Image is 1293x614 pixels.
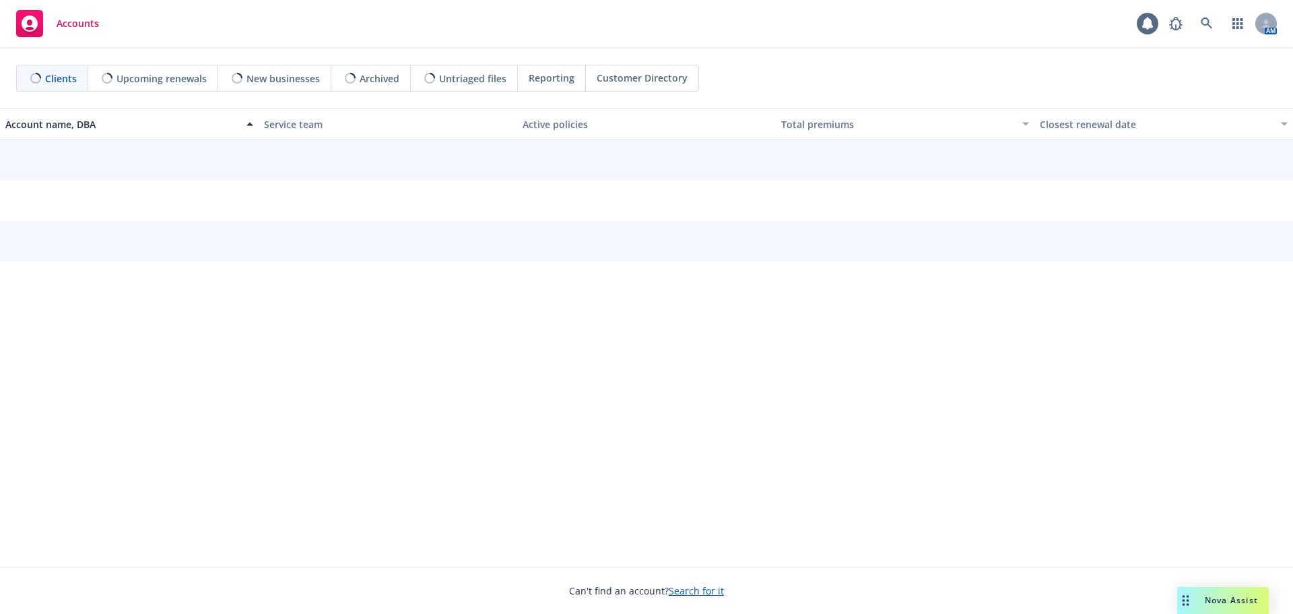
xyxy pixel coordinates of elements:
button: Service team [259,108,517,140]
div: Service team [264,117,512,131]
div: Active policies [523,117,770,131]
button: Nova Assist [1177,587,1269,614]
a: Search [1193,10,1220,37]
span: New businesses [246,71,320,86]
span: Can't find an account? [569,584,724,598]
a: Switch app [1224,10,1251,37]
span: Archived [360,71,399,86]
div: Total premiums [781,117,1014,131]
span: Accounts [57,18,99,29]
div: Drag to move [1177,587,1194,614]
span: Clients [45,71,77,86]
a: Accounts [11,5,104,42]
button: Active policies [517,108,776,140]
span: Upcoming renewals [117,71,207,86]
a: Search for it [669,584,724,597]
span: Customer Directory [597,71,688,85]
button: Total premiums [776,108,1034,140]
span: Reporting [529,71,574,85]
span: Untriaged files [439,71,506,86]
button: Closest renewal date [1034,108,1293,140]
a: Report a Bug [1162,10,1189,37]
div: Account name, DBA [5,117,238,131]
div: Closest renewal date [1040,117,1273,131]
span: Nova Assist [1205,594,1258,606]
